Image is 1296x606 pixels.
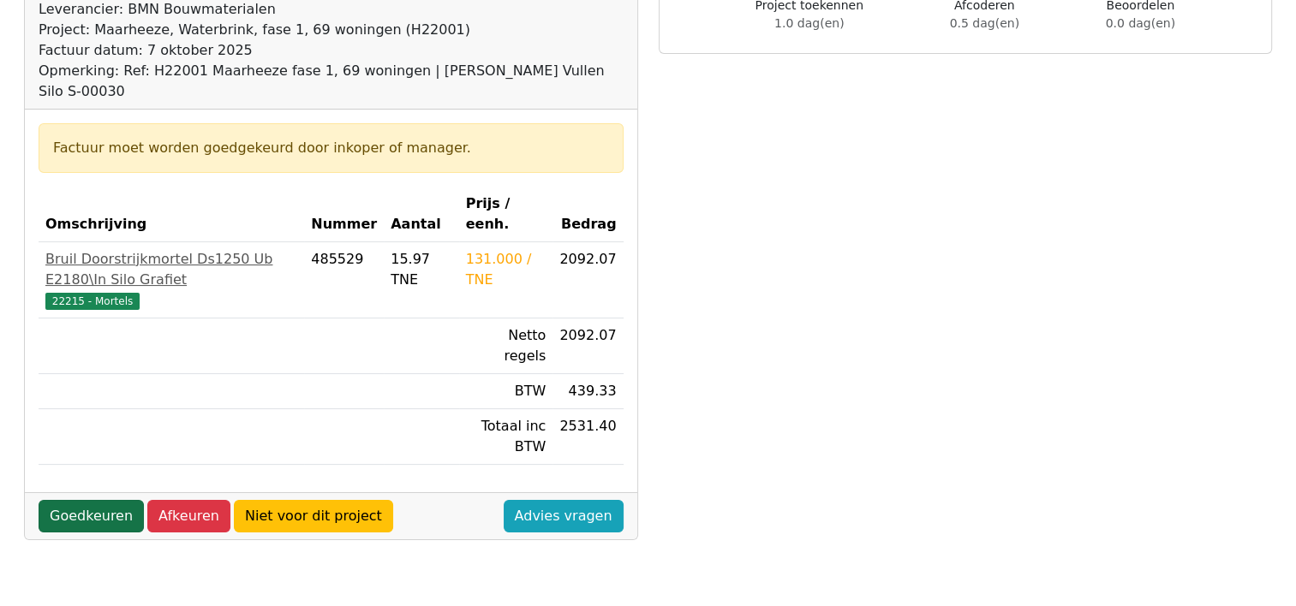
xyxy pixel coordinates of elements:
td: Netto regels [459,318,553,374]
span: 22215 - Mortels [45,293,140,310]
div: Bruil Doorstrijkmortel Ds1250 Ub E2180\In Silo Grafiet [45,249,297,290]
td: 2092.07 [552,242,623,318]
div: 131.000 / TNE [466,249,546,290]
td: BTW [459,374,553,409]
div: Factuur moet worden goedgekeurd door inkoper of manager. [53,138,609,158]
span: 1.0 dag(en) [774,16,844,30]
th: Nummer [304,187,384,242]
th: Omschrijving [39,187,304,242]
th: Prijs / eenh. [459,187,553,242]
span: 0.5 dag(en) [950,16,1019,30]
div: 15.97 TNE [391,249,452,290]
span: 0.0 dag(en) [1106,16,1175,30]
div: Factuur datum: 7 oktober 2025 [39,40,624,61]
a: Bruil Doorstrijkmortel Ds1250 Ub E2180\In Silo Grafiet22215 - Mortels [45,249,297,311]
a: Afkeuren [147,500,230,532]
a: Advies vragen [504,500,624,532]
a: Goedkeuren [39,500,144,532]
td: 439.33 [552,374,623,409]
a: Niet voor dit project [234,500,393,532]
div: Project: Maarheeze, Waterbrink, fase 1, 69 woningen (H22001) [39,20,624,40]
div: Opmerking: Ref: H22001 Maarheeze fase 1, 69 woningen | [PERSON_NAME] Vullen Silo S-00030 [39,61,624,102]
td: 2531.40 [552,409,623,465]
th: Bedrag [552,187,623,242]
td: Totaal inc BTW [459,409,553,465]
td: 2092.07 [552,318,623,374]
td: 485529 [304,242,384,318]
th: Aantal [384,187,459,242]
